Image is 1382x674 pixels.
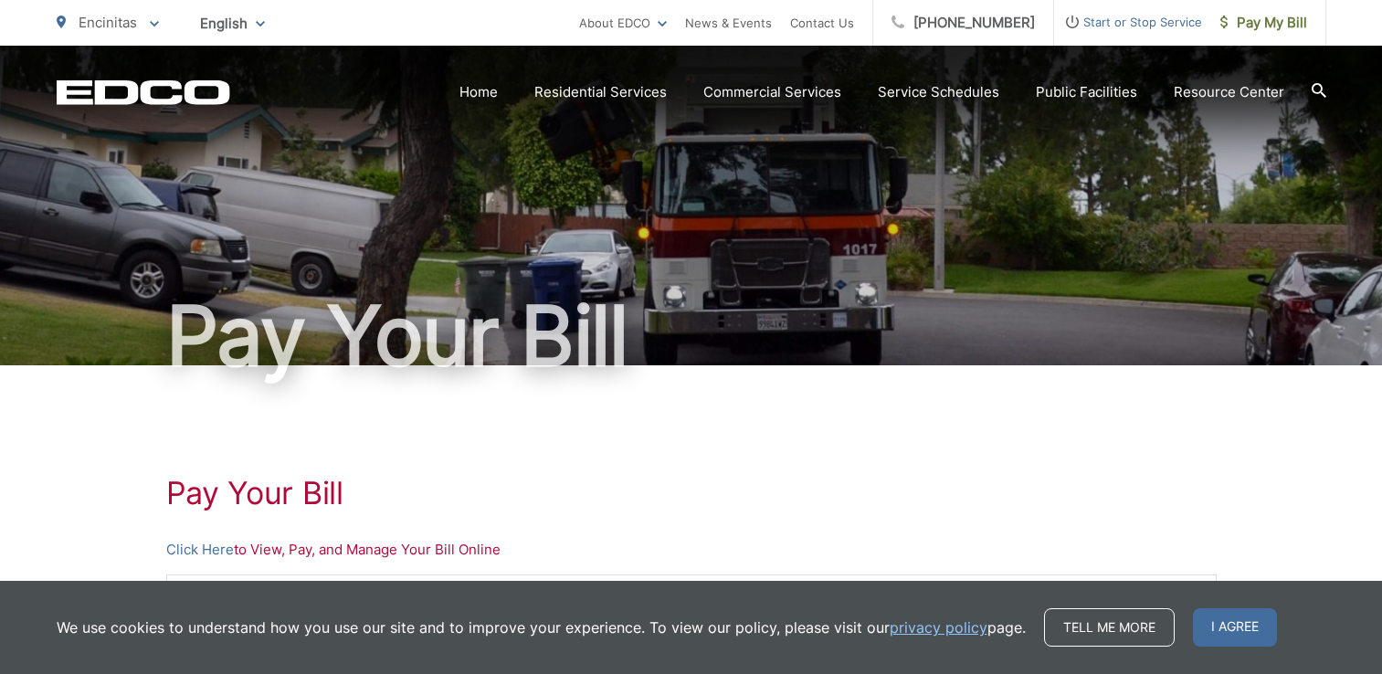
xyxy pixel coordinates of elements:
[1044,608,1175,647] a: Tell me more
[186,7,279,39] span: English
[57,79,230,105] a: EDCD logo. Return to the homepage.
[57,616,1026,638] p: We use cookies to understand how you use our site and to improve your experience. To view our pol...
[579,12,667,34] a: About EDCO
[878,81,999,103] a: Service Schedules
[1193,608,1277,647] span: I agree
[685,12,772,34] a: News & Events
[459,81,498,103] a: Home
[703,81,841,103] a: Commercial Services
[790,12,854,34] a: Contact Us
[79,14,137,31] span: Encinitas
[1220,12,1307,34] span: Pay My Bill
[1036,81,1137,103] a: Public Facilities
[166,475,1217,511] h1: Pay Your Bill
[534,81,667,103] a: Residential Services
[166,539,1217,561] p: to View, Pay, and Manage Your Bill Online
[57,290,1326,382] h1: Pay Your Bill
[1174,81,1284,103] a: Resource Center
[166,539,234,561] a: Click Here
[890,616,987,638] a: privacy policy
